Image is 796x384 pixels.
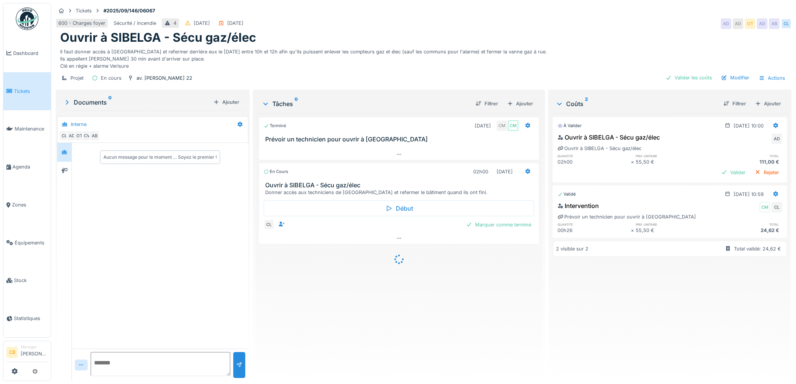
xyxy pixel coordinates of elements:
[472,99,501,109] div: Filtrer
[558,145,641,152] div: Ouvrir à SIBELGA - Sécu gaz/élec
[558,133,660,142] div: Ouvrir à SIBELGA - Sécu gaz/élec
[103,154,217,161] div: Aucun message pour le moment … Soyez le premier !
[558,222,631,227] h6: quantité
[636,158,709,165] div: 55,50 €
[475,122,491,129] div: [DATE]
[558,158,631,165] div: 02h00
[3,262,51,300] a: Stock
[3,186,51,224] a: Zones
[772,134,782,144] div: AD
[76,7,92,14] div: Tickets
[265,182,536,189] h3: Ouvrir à SIBELGA - Sécu gaz/élec
[264,168,288,175] div: En cours
[508,120,518,131] div: CM
[3,224,51,262] a: Équipements
[733,18,743,29] div: AD
[14,315,48,322] span: Statistiques
[585,99,588,108] sup: 2
[71,121,87,128] div: Interne
[760,202,770,212] div: CM
[12,201,48,208] span: Zones
[210,97,242,107] div: Ajouter
[662,73,715,83] div: Valider les coûts
[3,110,51,148] a: Maintenance
[631,158,636,165] div: ×
[556,99,717,108] div: Coûts
[781,18,791,29] div: CL
[58,20,105,27] div: 600 - Charges foyer
[636,227,709,234] div: 55,50 €
[194,20,210,27] div: [DATE]
[636,153,709,158] h6: prix unitaire
[264,219,274,230] div: CL
[504,99,536,109] div: Ajouter
[262,99,470,108] div: Tâches
[558,153,631,158] h6: quantité
[772,202,782,212] div: CL
[114,20,156,27] div: Sécurité / incendie
[745,18,755,29] div: OT
[3,299,51,337] a: Statistiques
[70,74,84,82] div: Projet
[709,222,782,227] h6: total
[721,18,731,29] div: AD
[497,168,513,175] div: [DATE]
[15,239,48,246] span: Équipements
[6,344,48,362] a: CB Manager[PERSON_NAME]
[6,347,18,358] li: CB
[734,245,781,252] div: Total validé: 24,62 €
[227,20,243,27] div: [DATE]
[101,74,122,82] div: En cours
[137,74,192,82] div: av. [PERSON_NAME] 22
[108,98,112,107] sup: 0
[15,125,48,132] span: Maintenance
[755,73,788,83] div: Actions
[74,131,85,141] div: OT
[3,72,51,110] a: Tickets
[12,163,48,170] span: Agenda
[16,8,38,30] img: Badge_color-CXgf-gQk.svg
[173,20,176,27] div: 4
[734,191,764,198] div: [DATE] 10:59
[67,131,77,141] div: AD
[769,18,779,29] div: AB
[752,167,782,178] div: Rejeter
[558,227,631,234] div: 00h26
[709,227,782,234] div: 24,62 €
[295,99,298,108] sup: 0
[752,99,784,109] div: Ajouter
[558,213,696,220] div: Prévoir un technicien pour ouvrir à [GEOGRAPHIC_DATA]
[497,120,507,131] div: CM
[264,123,286,129] div: Terminé
[709,153,782,158] h6: total
[14,88,48,95] span: Tickets
[265,136,536,143] h3: Prévoir un technicien pour ouvrir à [GEOGRAPHIC_DATA]
[558,123,582,129] div: À valider
[558,191,576,197] div: Validé
[720,99,749,109] div: Filtrer
[21,344,48,350] div: Manager
[60,30,256,45] h1: Ouvrir à SIBELGA - Sécu gaz/élec
[21,344,48,360] li: [PERSON_NAME]
[59,131,70,141] div: CL
[636,222,709,227] h6: prix unitaire
[264,200,535,216] div: Début
[63,98,210,107] div: Documents
[473,168,488,175] div: 02h00
[558,201,599,210] div: Intervention
[13,50,48,57] span: Dashboard
[757,18,767,29] div: AD
[556,245,588,252] div: 2 visible sur 2
[3,148,51,186] a: Agenda
[718,73,752,83] div: Modifier
[718,167,749,178] div: Valider
[100,7,158,14] strong: #2025/09/146/06067
[463,220,534,230] div: Marquer comme terminé
[3,34,51,72] a: Dashboard
[631,227,636,234] div: ×
[60,45,787,70] div: Il faut donner accès à [GEOGRAPHIC_DATA] et refermer derrière eux le [DATE] entre 10h et 12h afin...
[14,277,48,284] span: Stock
[709,158,782,165] div: 111,00 €
[82,131,92,141] div: CV
[265,189,536,196] div: Donner accès aux techniciens de [GEOGRAPHIC_DATA] et refermer le bâtiment quand ils ont fini.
